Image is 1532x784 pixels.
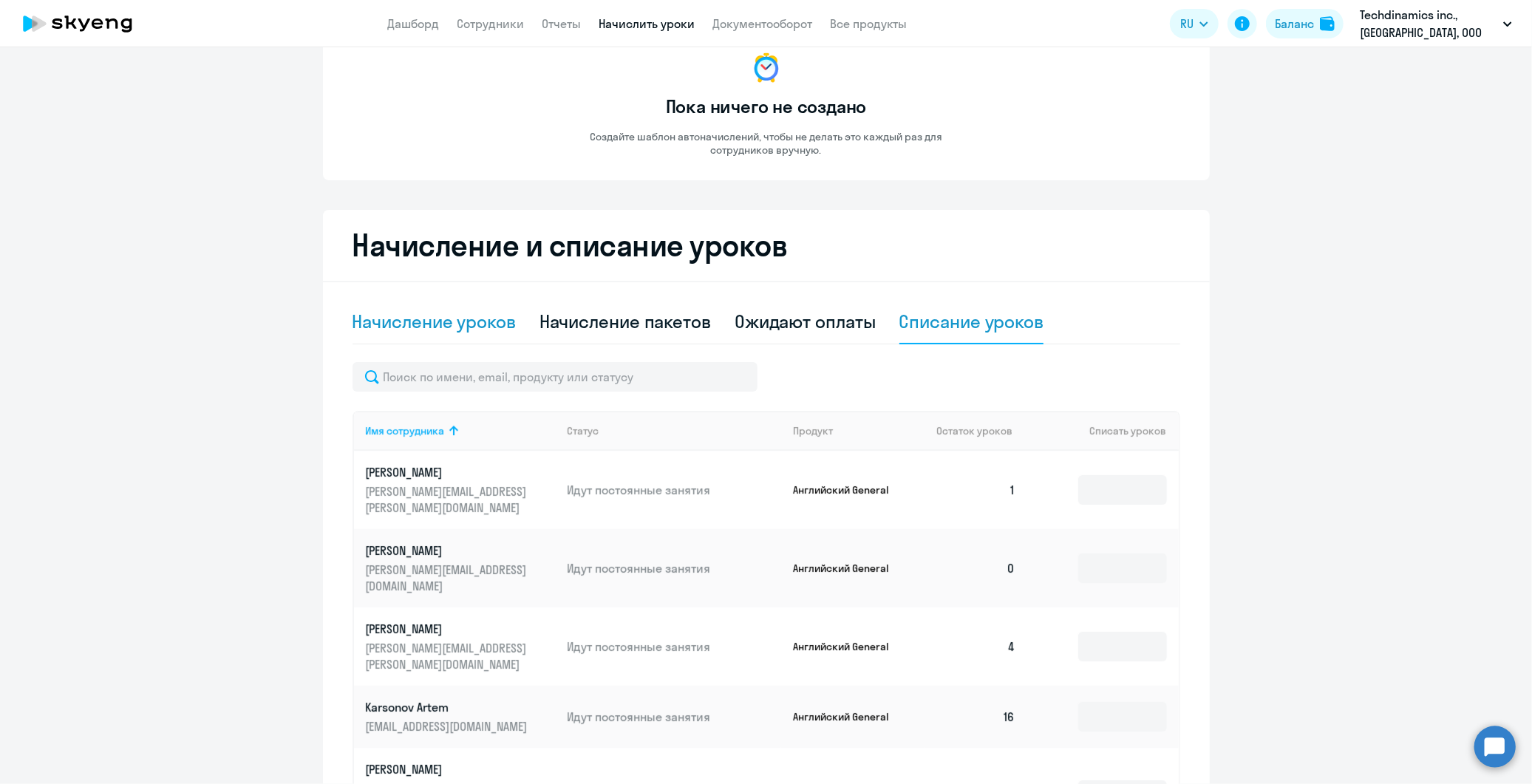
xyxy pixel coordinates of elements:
a: Документооборот [713,16,813,31]
p: Английский General [793,640,904,653]
div: Статус [567,424,599,437]
p: Английский General [793,710,904,723]
p: Идут постоянные занятия [567,638,781,655]
button: RU [1170,9,1219,38]
div: Начисление пакетов [539,310,711,333]
div: Продукт [793,424,925,437]
p: Karsonov Artem [366,699,531,715]
td: 4 [925,607,1028,686]
p: [PERSON_NAME] [366,761,531,777]
div: Баланс [1275,15,1314,33]
div: Начисление уроков [353,310,516,333]
p: Английский General [793,483,904,497]
p: [PERSON_NAME][EMAIL_ADDRESS][PERSON_NAME][DOMAIN_NAME] [366,640,531,672]
input: Поиск по имени, email, продукту или статусу [353,362,758,392]
img: no-data [749,50,784,86]
p: Идут постоянные занятия [567,482,781,498]
a: Начислить уроки [599,16,695,31]
img: balance [1320,16,1335,31]
td: 0 [925,529,1028,607]
span: RU [1180,15,1194,33]
p: Английский General [793,562,904,575]
a: Сотрудники [457,16,525,31]
div: Имя сотрудника [366,424,445,437]
div: Списание уроков [899,310,1044,333]
button: Балансbalance [1266,9,1344,38]
p: [PERSON_NAME] [366,464,531,480]
a: Дашборд [388,16,440,31]
p: Идут постоянные занятия [567,709,781,725]
a: [PERSON_NAME][PERSON_NAME][EMAIL_ADDRESS][DOMAIN_NAME] [366,542,556,594]
a: Karsonov Artem[EMAIL_ADDRESS][DOMAIN_NAME] [366,699,556,734]
a: [PERSON_NAME][PERSON_NAME][EMAIL_ADDRESS][PERSON_NAME][DOMAIN_NAME] [366,464,556,516]
a: Отчеты [542,16,582,31]
button: Techdinamics inc., [GEOGRAPHIC_DATA], ООО [1352,6,1519,41]
a: [PERSON_NAME][PERSON_NAME][EMAIL_ADDRESS][PERSON_NAME][DOMAIN_NAME] [366,621,556,672]
td: 16 [925,686,1028,748]
div: Имя сотрудника [366,424,556,437]
h2: Начисление и списание уроков [353,228,1180,263]
p: [PERSON_NAME][EMAIL_ADDRESS][DOMAIN_NAME] [366,562,531,594]
p: [PERSON_NAME] [366,621,531,637]
p: [PERSON_NAME] [366,542,531,559]
p: Techdinamics inc., [GEOGRAPHIC_DATA], ООО [1360,6,1497,41]
p: Создайте шаблон автоначислений, чтобы не делать это каждый раз для сотрудников вручную. [559,130,973,157]
td: 1 [925,451,1028,529]
p: [PERSON_NAME][EMAIL_ADDRESS][PERSON_NAME][DOMAIN_NAME] [366,483,531,516]
div: Продукт [793,424,833,437]
div: Ожидают оплаты [735,310,876,333]
p: [EMAIL_ADDRESS][DOMAIN_NAME] [366,718,531,734]
th: Списать уроков [1027,411,1178,451]
span: Остаток уроков [936,424,1012,437]
p: Идут постоянные занятия [567,560,781,576]
div: Остаток уроков [936,424,1028,437]
h3: Пока ничего не создано [666,95,867,118]
div: Статус [567,424,781,437]
a: Все продукты [831,16,908,31]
